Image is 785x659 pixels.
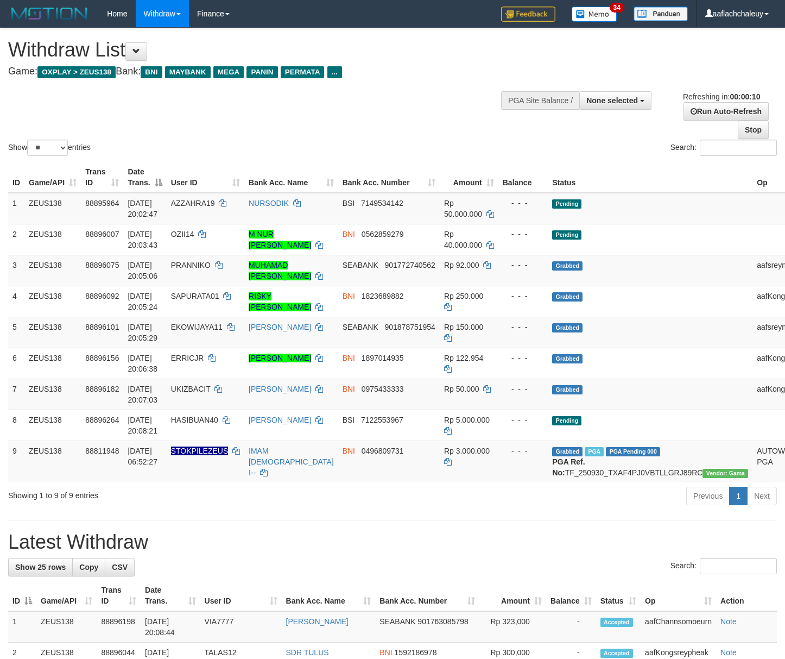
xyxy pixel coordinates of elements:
td: 88896198 [97,611,141,643]
span: Grabbed [552,447,583,456]
span: 88896156 [85,354,119,362]
label: Search: [670,558,777,574]
div: - - - [503,384,544,394]
h4: Game: Bank: [8,66,512,77]
td: 4 [8,286,24,317]
th: Game/API: activate to sort column ascending [36,580,97,611]
a: [PERSON_NAME] [286,617,349,626]
span: Rp 5.000.000 [444,416,490,424]
span: HASIBUAN40 [171,416,218,424]
td: 1 [8,193,24,224]
th: Bank Acc. Number: activate to sort column ascending [375,580,479,611]
span: Marked by aafsreyleap [585,447,604,456]
td: ZEUS138 [24,379,81,410]
span: 88896264 [85,416,119,424]
img: Feedback.jpg [501,7,555,22]
span: 88896182 [85,385,119,393]
span: BNI [343,354,355,362]
b: PGA Ref. No: [552,457,585,477]
span: AZZAHRA19 [171,199,215,208]
span: Grabbed [552,354,583,363]
span: Copy 0975433333 to clipboard [362,385,404,393]
th: Game/API: activate to sort column ascending [24,162,81,193]
span: [DATE] 20:05:06 [128,261,157,280]
label: Search: [670,140,777,156]
th: User ID: activate to sort column ascending [200,580,282,611]
td: TF_250930_TXAF4PJ0VBTLLGRJ89RC [548,441,752,482]
th: Bank Acc. Number: activate to sort column ascending [338,162,440,193]
span: Copy [79,563,98,572]
td: 6 [8,348,24,379]
th: Op: activate to sort column ascending [641,580,716,611]
td: ZEUS138 [36,611,97,643]
span: [DATE] 20:03:43 [128,230,157,249]
span: [DATE] 06:52:27 [128,447,157,466]
div: Showing 1 to 9 of 9 entries [8,486,319,501]
span: Grabbed [552,292,583,302]
a: Copy [72,558,105,576]
div: - - - [503,353,544,363]
span: [DATE] 20:07:03 [128,385,157,404]
span: Copy 0562859279 to clipboard [362,230,404,239]
td: - [546,611,596,643]
span: BSI [343,199,355,208]
a: MUHAMAD [PERSON_NAME] [249,261,311,280]
span: BSI [343,416,355,424]
td: aafChannsomoeurn [641,611,716,643]
a: [PERSON_NAME] [249,385,311,393]
span: Copy 1897014935 to clipboard [362,354,404,362]
span: Rp 50.000.000 [444,199,482,218]
span: Rp 122.954 [444,354,483,362]
span: BNI [343,230,355,239]
a: RISKY [PERSON_NAME] [249,292,311,311]
span: BNI [379,648,392,657]
td: ZEUS138 [24,286,81,317]
span: 88895964 [85,199,119,208]
h1: Latest Withdraw [8,531,777,553]
td: ZEUS138 [24,348,81,379]
td: 9 [8,441,24,482]
a: [PERSON_NAME] [249,323,311,331]
span: Pending [552,230,581,240]
th: Amount: activate to sort column ascending [440,162,498,193]
span: BNI [141,66,162,78]
span: SAPURATA01 [171,292,219,300]
th: ID [8,162,24,193]
span: Copy 7122553967 to clipboard [361,416,403,424]
td: 7 [8,379,24,410]
td: Rp 323,000 [479,611,546,643]
span: CSV [112,563,128,572]
span: Grabbed [552,385,583,394]
div: - - - [503,415,544,425]
th: Status: activate to sort column ascending [596,580,641,611]
td: 1 [8,611,36,643]
span: None selected [586,96,638,105]
span: [DATE] 20:05:24 [128,292,157,311]
a: Show 25 rows [8,558,73,576]
span: ERRICJR [171,354,204,362]
span: MAYBANK [165,66,211,78]
div: - - - [503,229,544,240]
span: EKOWIJAYA11 [171,323,223,331]
th: Amount: activate to sort column ascending [479,580,546,611]
a: 1 [729,487,748,505]
span: Copy 901878751954 to clipboard [384,323,435,331]
span: Vendor URL: https://trx31.1velocity.biz [702,469,748,478]
input: Search: [700,558,777,574]
th: Trans ID: activate to sort column ascending [97,580,141,611]
img: Button%20Memo.svg [572,7,617,22]
td: 3 [8,255,24,286]
th: Action [716,580,777,611]
span: Pending [552,416,581,425]
td: VIA7777 [200,611,282,643]
td: [DATE] 20:08:44 [141,611,200,643]
div: - - - [503,445,544,456]
span: Pending [552,199,581,209]
span: [DATE] 20:05:29 [128,323,157,342]
span: Grabbed [552,261,583,271]
img: panduan.png [634,7,688,21]
a: Next [747,487,777,505]
td: ZEUS138 [24,441,81,482]
span: ... [327,66,342,78]
label: Show entries [8,140,91,156]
